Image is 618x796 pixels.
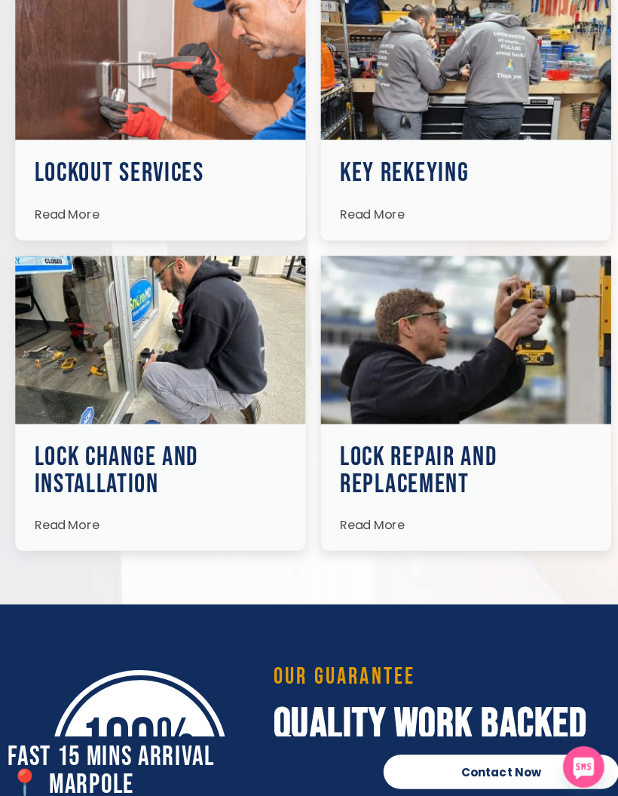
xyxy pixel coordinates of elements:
[34,203,98,220] span: Read More
[34,510,98,527] span: Read More
[335,510,399,527] span: Read More
[378,745,610,779] a: Contact Now
[335,158,584,184] h3: Key Rekeying
[270,657,595,679] h3: Our guarantee
[15,253,301,418] img: Locksmiths Locations 16
[317,253,603,418] img: Locksmiths Locations 17
[555,736,596,777] a: SMS
[34,158,283,184] h3: Lockout Services
[335,203,399,220] span: Read More
[8,734,363,788] h2: Fast 15 Mins Arrival 📍 marpole
[335,438,584,491] h3: Lock Repair and Replacement
[34,438,283,491] h3: Lock Change and Installation
[270,694,595,779] h2: Quality Work Backed by Full Warranty
[455,756,534,767] span: Contact Now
